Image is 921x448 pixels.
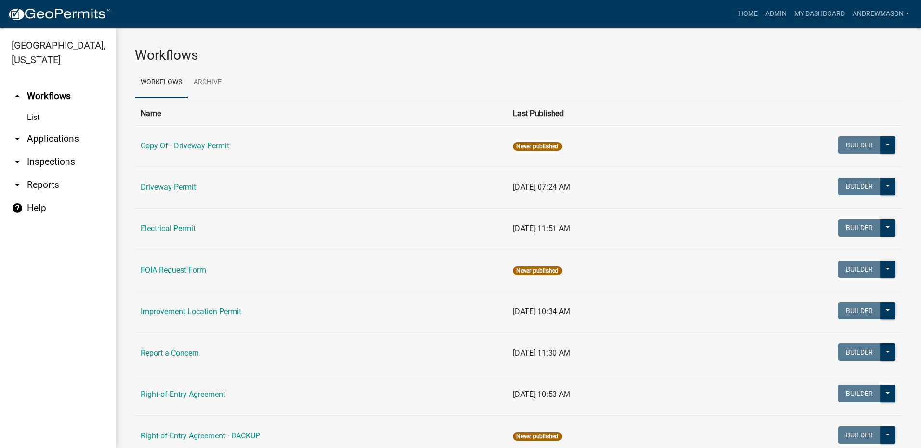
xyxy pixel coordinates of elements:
i: arrow_drop_up [12,91,23,102]
button: Builder [838,343,881,361]
span: [DATE] 07:24 AM [513,183,570,192]
i: help [12,202,23,214]
i: arrow_drop_down [12,133,23,145]
a: Report a Concern [141,348,199,357]
a: Driveway Permit [141,183,196,192]
span: [DATE] 10:53 AM [513,390,570,399]
button: Builder [838,426,881,444]
a: Home [735,5,762,23]
i: arrow_drop_down [12,179,23,191]
span: [DATE] 11:51 AM [513,224,570,233]
h3: Workflows [135,47,902,64]
button: Builder [838,219,881,237]
a: Copy Of - Driveway Permit [141,141,229,150]
a: Right-of-Entry Agreement [141,390,225,399]
a: Archive [188,67,227,98]
span: Never published [513,266,562,275]
a: My Dashboard [790,5,849,23]
a: Right-of-Entry Agreement - BACKUP [141,431,260,440]
button: Builder [838,302,881,319]
button: Builder [838,261,881,278]
a: Electrical Permit [141,224,196,233]
button: Builder [838,385,881,402]
span: Never published [513,432,562,441]
a: FOIA Request Form [141,265,206,275]
th: Last Published [507,102,703,125]
a: Workflows [135,67,188,98]
span: [DATE] 11:30 AM [513,348,570,357]
a: Admin [762,5,790,23]
span: Never published [513,142,562,151]
button: Builder [838,178,881,195]
a: Improvement Location Permit [141,307,241,316]
a: AndrewMason [849,5,913,23]
span: [DATE] 10:34 AM [513,307,570,316]
button: Builder [838,136,881,154]
th: Name [135,102,507,125]
i: arrow_drop_down [12,156,23,168]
